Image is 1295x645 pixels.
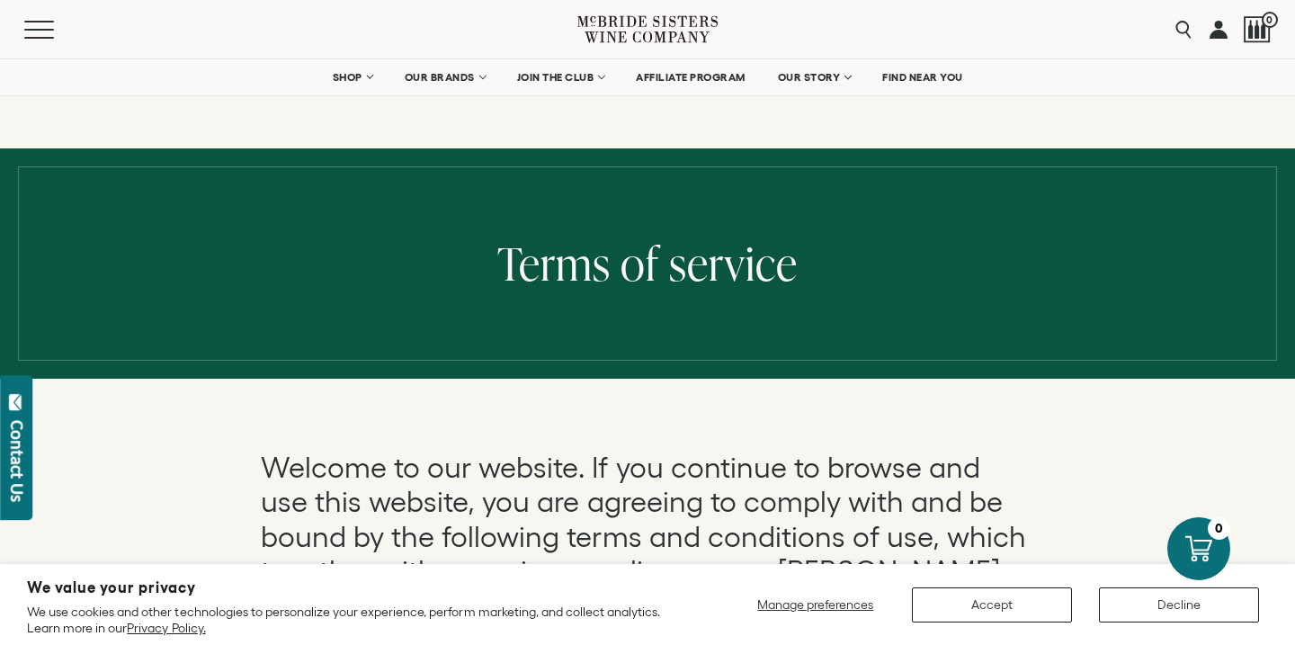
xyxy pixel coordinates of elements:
[27,580,684,596] h2: We value your privacy
[393,59,496,95] a: OUR BRANDS
[766,59,862,95] a: OUR STORY
[405,71,475,84] span: OUR BRANDS
[882,71,963,84] span: FIND NEAR YOU
[746,587,885,623] button: Manage preferences
[261,451,1034,623] p: Welcome to our website. If you continue to browse and use this website, you are agreeing to compl...
[912,587,1072,623] button: Accept
[636,71,746,84] span: AFFILIATE PROGRAM
[778,71,841,84] span: OUR STORY
[517,71,594,84] span: JOIN THE CLUB
[333,71,363,84] span: SHOP
[871,59,975,95] a: FIND NEAR YOU
[27,604,684,636] p: We use cookies and other technologies to personalize your experience, perform marketing, and coll...
[321,59,384,95] a: SHOP
[624,59,757,95] a: AFFILIATE PROGRAM
[1208,517,1230,540] div: 0
[24,21,89,39] button: Mobile Menu Trigger
[1262,12,1278,28] span: 0
[127,621,205,635] a: Privacy Policy.
[8,420,26,502] div: Contact Us
[1099,587,1259,623] button: Decline
[505,59,616,95] a: JOIN THE CLUB
[757,597,873,612] span: Manage preferences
